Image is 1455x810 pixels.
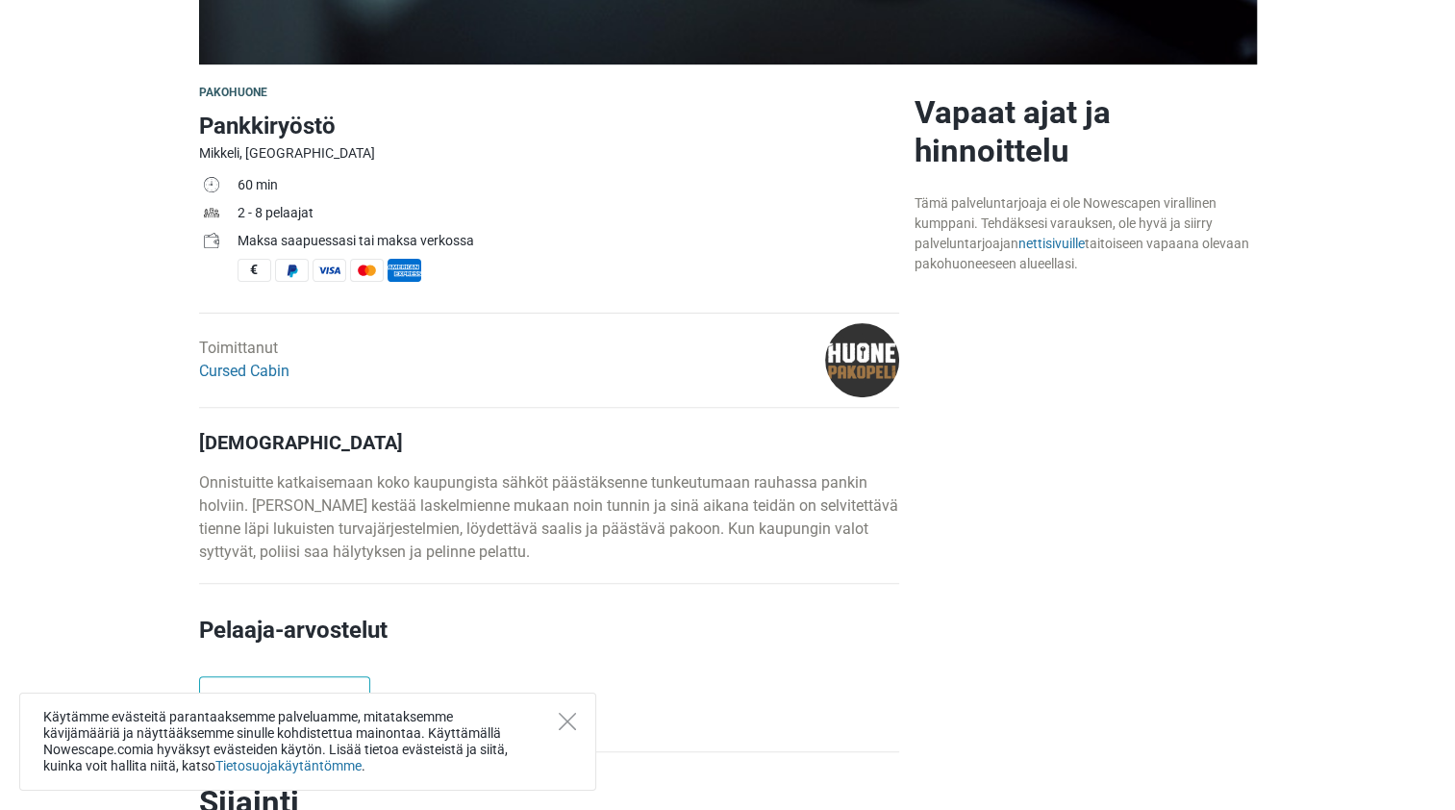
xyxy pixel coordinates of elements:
span: Käteinen [238,259,271,282]
img: 5c04925674920eb5l.png [825,323,899,397]
div: Käytämme evästeitä parantaaksemme palveluamme, mitataksemme kävijämääriä ja näyttääksemme sinulle... [19,693,596,791]
a: Tietosuojakäytäntömme [215,758,362,773]
div: Mikkeli, [GEOGRAPHIC_DATA] [199,143,899,164]
h1: Pankkiryöstö [199,109,899,143]
span: Visa [313,259,346,282]
td: 2 - 8 pelaajat [238,201,899,229]
a: Cursed Cabin [199,362,289,380]
div: Toimittanut [199,337,289,383]
div: Tämä palveluntarjoaja ei ole Nowescapen virallinen kumppani. Tehdäksesi varauksen, ole hyvä ja si... [915,193,1257,274]
span: American Express [388,259,421,282]
h4: [DEMOGRAPHIC_DATA] [199,431,899,454]
span: MasterCard [350,259,384,282]
td: 60 min [238,173,899,201]
a: Lisää uusi arvostelu [199,676,370,722]
span: Pakohuone [199,86,268,99]
button: Close [559,713,576,730]
p: Onnistuitte katkaisemaan koko kaupungista sähköt päästäksenne tunkeutumaan rauhassa pankin holvii... [199,471,899,564]
h2: Pelaaja-arvostelut [199,613,899,676]
a: nettisivuille [1018,236,1085,251]
div: Maksa saapuessasi tai maksa verkossa [238,231,899,251]
span: PayPal [275,259,309,282]
h2: Vapaat ajat ja hinnoittelu [915,93,1257,170]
